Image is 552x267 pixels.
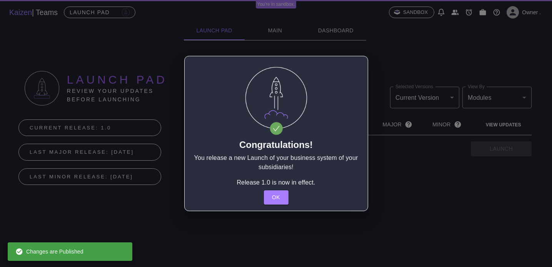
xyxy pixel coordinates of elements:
[15,245,83,259] div: Changes are Published
[264,190,289,205] button: Ok
[191,153,362,172] p: You release a new Launch of your business system of your subsidiaries!
[238,62,315,139] img: launch
[191,178,362,187] p: Release 1.0 is now in effect.
[191,139,362,150] h3: Congratulations!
